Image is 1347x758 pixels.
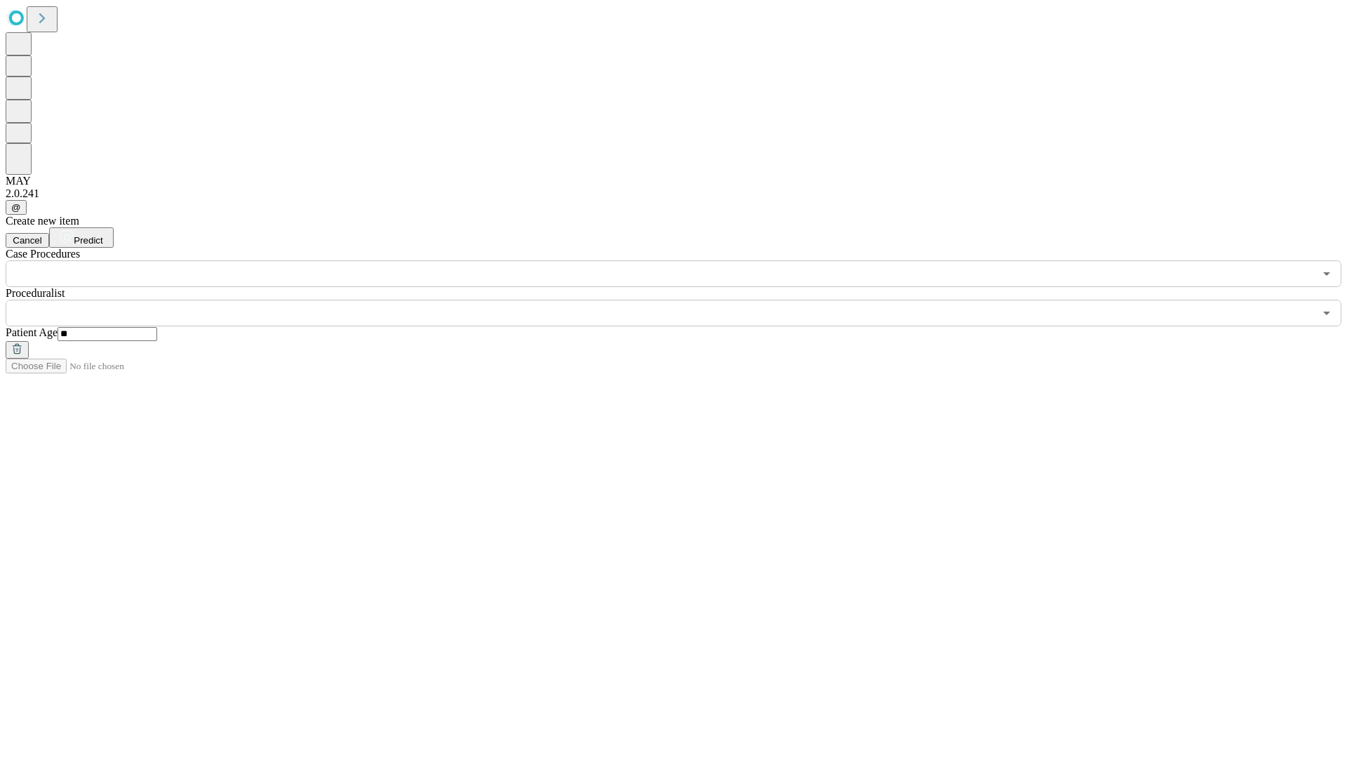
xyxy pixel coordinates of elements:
span: Create new item [6,215,79,227]
button: Cancel [6,233,49,248]
button: Open [1317,303,1336,323]
span: Patient Age [6,326,58,338]
span: Scheduled Procedure [6,248,80,260]
span: @ [11,202,21,213]
div: MAY [6,175,1341,187]
button: @ [6,200,27,215]
div: 2.0.241 [6,187,1341,200]
button: Predict [49,227,114,248]
span: Cancel [13,235,42,246]
span: Predict [74,235,102,246]
button: Open [1317,264,1336,284]
span: Proceduralist [6,287,65,299]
